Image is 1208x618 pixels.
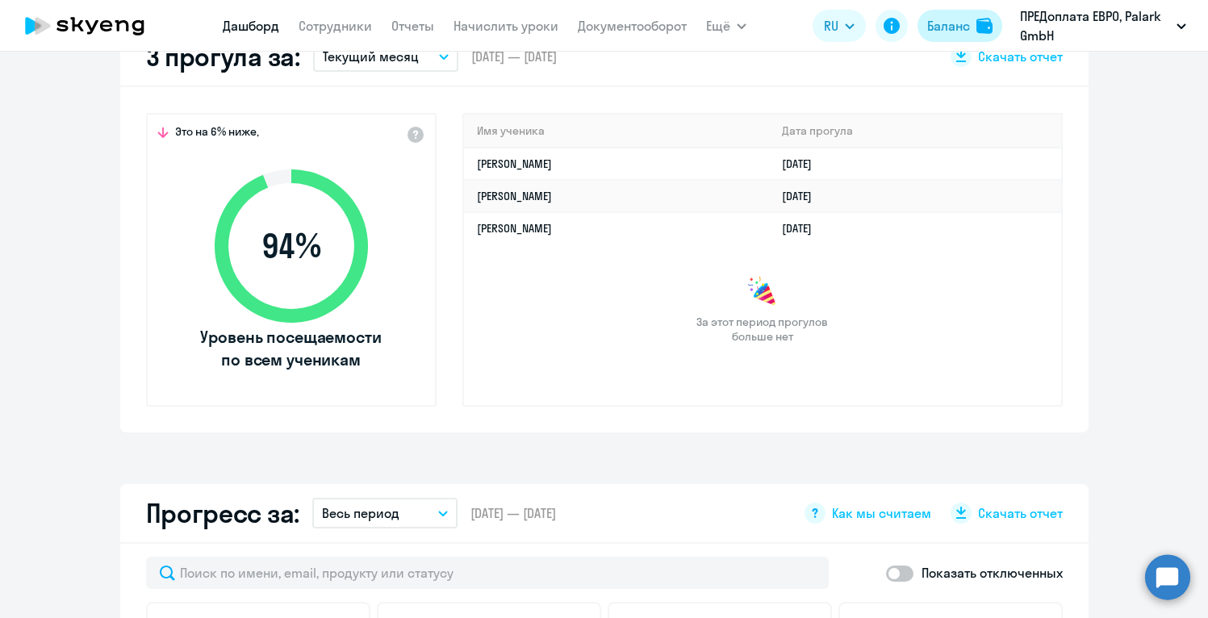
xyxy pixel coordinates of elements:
[578,18,687,34] a: Документооборот
[175,124,259,144] span: Это на 6% ниже,
[782,189,825,203] a: [DATE]
[299,18,372,34] a: Сотрудники
[706,10,746,42] button: Ещё
[824,16,838,35] span: RU
[199,326,384,371] span: Уровень посещаемости по всем ученикам
[477,157,552,171] a: [PERSON_NAME]
[813,10,866,42] button: RU
[782,157,825,171] a: [DATE]
[312,498,458,528] button: Весь период
[146,557,829,589] input: Поиск по имени, email, продукту или статусу
[978,504,1063,522] span: Скачать отчет
[223,18,279,34] a: Дашборд
[1020,6,1170,45] p: ПРЕДоплата ЕВРО, Palark GmbH
[391,18,434,34] a: Отчеты
[832,504,931,522] span: Как мы считаем
[464,115,770,148] th: Имя ученика
[146,497,299,529] h2: Прогресс за:
[477,189,552,203] a: [PERSON_NAME]
[927,16,970,35] div: Баланс
[695,315,830,344] span: За этот период прогулов больше нет
[1012,6,1194,45] button: ПРЕДоплата ЕВРО, Palark GmbH
[454,18,558,34] a: Начислить уроки
[769,115,1060,148] th: Дата прогула
[978,48,1063,65] span: Скачать отчет
[322,503,399,523] p: Весь период
[746,276,779,308] img: congrats
[199,227,384,265] span: 94 %
[706,16,730,35] span: Ещё
[917,10,1002,42] button: Балансbalance
[922,563,1063,583] p: Показать отключенных
[146,40,300,73] h2: 3 прогула за:
[313,41,458,72] button: Текущий месяц
[782,221,825,236] a: [DATE]
[477,221,552,236] a: [PERSON_NAME]
[470,504,556,522] span: [DATE] — [DATE]
[976,18,993,34] img: balance
[471,48,557,65] span: [DATE] — [DATE]
[323,47,419,66] p: Текущий месяц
